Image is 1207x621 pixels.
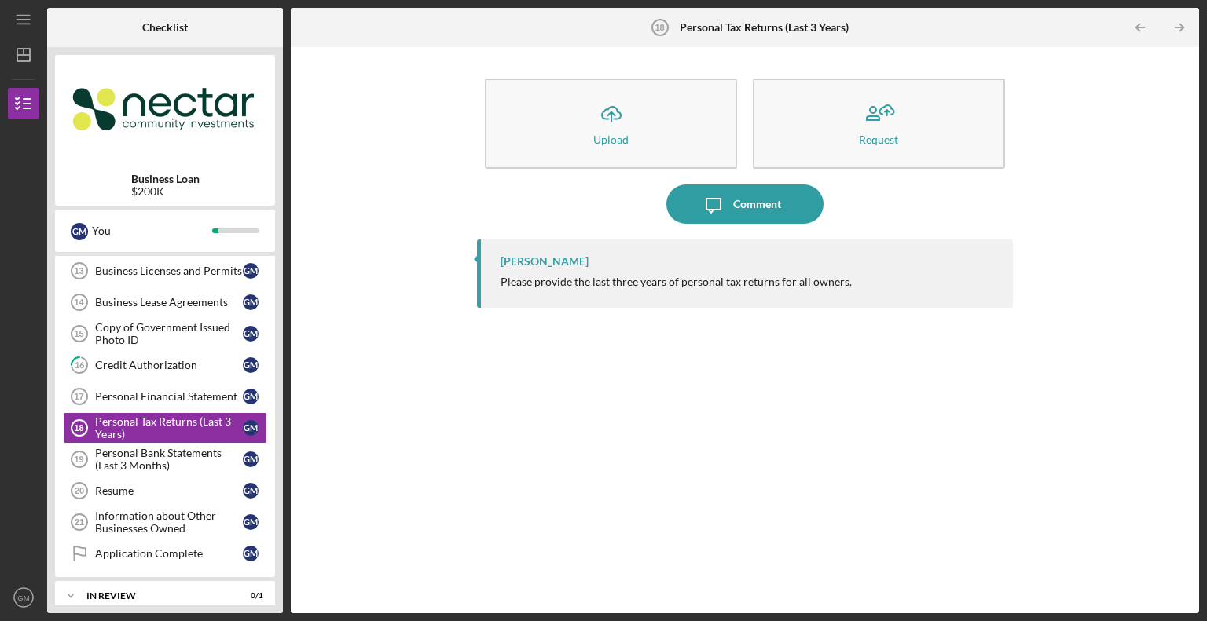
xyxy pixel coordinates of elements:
[74,266,83,276] tspan: 13
[75,486,84,495] tspan: 20
[142,21,188,34] b: Checklist
[74,329,83,338] tspan: 15
[75,360,85,371] tspan: 16
[666,184,824,224] button: Comment
[95,296,243,309] div: Business Lease Agreements
[243,514,259,530] div: G M
[74,392,83,401] tspan: 17
[17,594,29,602] text: GM
[235,591,263,601] div: 0 / 1
[55,63,275,157] img: Product logo
[63,444,267,475] a: 19Personal Bank Statements (Last 3 Months)GM
[859,133,898,145] div: Request
[655,23,665,32] tspan: 18
[243,420,259,436] div: G M
[501,255,589,268] div: [PERSON_NAME]
[680,21,849,34] b: Personal Tax Returns (Last 3 Years)
[75,517,84,527] tspan: 21
[86,591,224,601] div: In Review
[95,510,243,535] div: Information about Other Businesses Owned
[243,483,259,499] div: G M
[63,506,267,538] a: 21Information about Other Businesses OwnedGM
[95,447,243,472] div: Personal Bank Statements (Last 3 Months)
[63,349,267,381] a: 16Credit AuthorizationGM
[74,455,83,464] tspan: 19
[243,294,259,310] div: G M
[63,318,267,349] a: 15Copy of Government Issued Photo IDGM
[733,184,781,224] div: Comment
[95,415,243,440] div: Personal Tax Returns (Last 3 Years)
[243,263,259,279] div: G M
[131,173,200,185] b: Business Loan
[95,359,243,371] div: Credit Authorization
[243,546,259,561] div: G M
[92,217,212,244] div: You
[71,223,88,240] div: G M
[63,475,267,506] a: 20ResumeGM
[131,185,200,198] div: $200K
[63,255,267,287] a: 13Business Licenses and PermitsGM
[95,321,243,346] div: Copy of Government Issued Photo ID
[63,381,267,412] a: 17Personal Financial StatementGM
[95,265,243,277] div: Business Licenses and Permits
[63,412,267,444] a: 18Personal Tax Returns (Last 3 Years)GM
[485,79,737,169] button: Upload
[593,133,629,145] div: Upload
[243,451,259,467] div: G M
[95,484,243,497] div: Resume
[63,538,267,569] a: Application CompleteGM
[74,298,84,307] tspan: 14
[243,357,259,373] div: G M
[8,582,39,613] button: GM
[95,547,243,560] div: Application Complete
[243,326,259,342] div: G M
[753,79,1005,169] button: Request
[74,423,83,433] tspan: 18
[63,287,267,318] a: 14Business Lease AgreementsGM
[501,276,852,288] div: Please provide the last three years of personal tax returns for all owners.
[243,389,259,404] div: G M
[95,390,243,403] div: Personal Financial Statement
